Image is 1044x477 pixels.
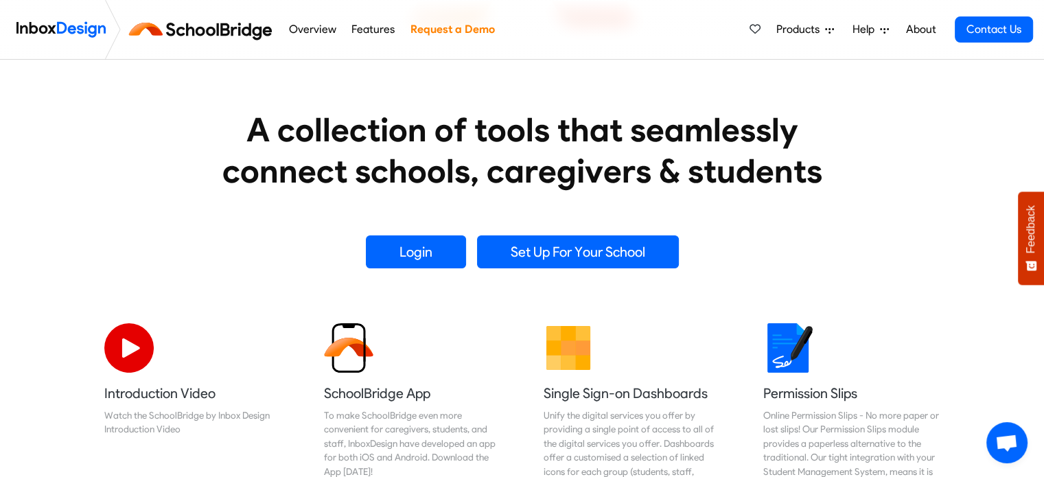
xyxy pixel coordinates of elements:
img: 2022_01_18_icon_signature.svg [763,323,813,373]
a: Set Up For Your School [477,235,679,268]
img: 2022_07_11_icon_video_playback.svg [104,323,154,373]
span: Products [776,21,825,38]
button: Feedback - Show survey [1018,191,1044,285]
a: Open chat [986,422,1028,463]
img: 2022_01_13_icon_sb_app.svg [324,323,373,373]
a: Overview [285,16,340,43]
a: Contact Us [955,16,1033,43]
h5: Permission Slips [763,384,940,403]
heading: A collection of tools that seamlessly connect schools, caregivers & students [196,109,848,191]
div: Watch the SchoolBridge by Inbox Design Introduction Video [104,408,281,437]
span: Feedback [1025,205,1037,253]
a: Help [847,16,894,43]
a: Features [348,16,399,43]
a: Request a Demo [406,16,498,43]
h5: SchoolBridge App [324,384,501,403]
a: Login [366,235,466,268]
h5: Single Sign-on Dashboards [544,384,721,403]
h5: Introduction Video [104,384,281,403]
a: Products [771,16,839,43]
img: schoolbridge logo [126,13,281,46]
span: Help [852,21,880,38]
img: 2022_01_13_icon_grid.svg [544,323,593,373]
a: About [902,16,940,43]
